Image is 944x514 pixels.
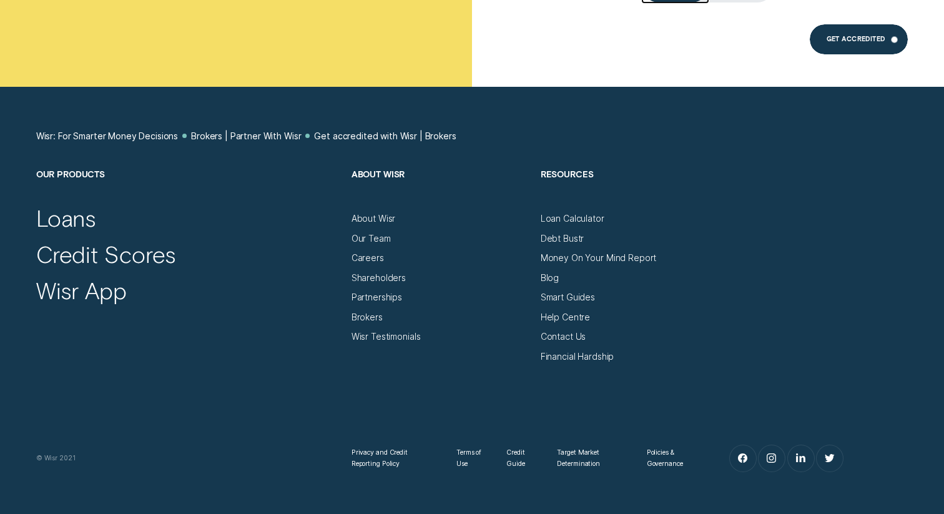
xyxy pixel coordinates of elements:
[817,445,843,472] a: Twitter
[352,312,383,323] a: Brokers
[788,445,814,472] a: LinkedIn
[352,169,530,213] h2: About Wisr
[541,331,586,342] div: Contact Us
[36,204,97,232] a: Loans
[541,169,719,213] h2: Resources
[31,453,346,464] div: © Wisr 2021
[36,131,178,142] a: Wisr: For Smarter Money Decisions
[541,331,586,342] a: Financial Hardship
[36,276,127,305] a: Wisr App
[506,447,538,469] a: Credit Guide
[352,447,437,469] a: Privacy and Credit Reporting Policy
[541,312,590,323] a: Help Centre
[541,233,584,244] a: Debt Bustr
[541,351,614,362] a: Supporting Vulnerable Customers
[810,24,908,54] button: Get Accredited
[352,292,402,303] a: Partnerships
[541,292,595,303] a: Smart Guides
[541,252,657,264] a: Money On Your Mind Report
[541,213,604,224] a: Loan Calculator
[541,272,559,284] a: Blog
[557,447,627,469] a: Target Market Determination
[352,272,406,284] a: Shareholders
[36,169,341,213] h2: Our Products
[647,447,699,469] a: Policies & Governance
[352,213,396,224] a: About Wisr
[314,131,456,142] a: Get accredited with Wisr | Brokers
[541,351,614,362] div: Financial Hardship
[36,240,176,269] a: Credit Scores
[352,233,391,244] a: Our Team
[352,252,384,264] a: Careers
[456,447,487,469] a: Terms of Use
[352,331,421,342] a: Wisr Testimonials
[191,131,301,142] a: Brokers | Partner With Wisr
[730,445,756,472] a: Facebook
[759,445,785,472] a: Instagram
